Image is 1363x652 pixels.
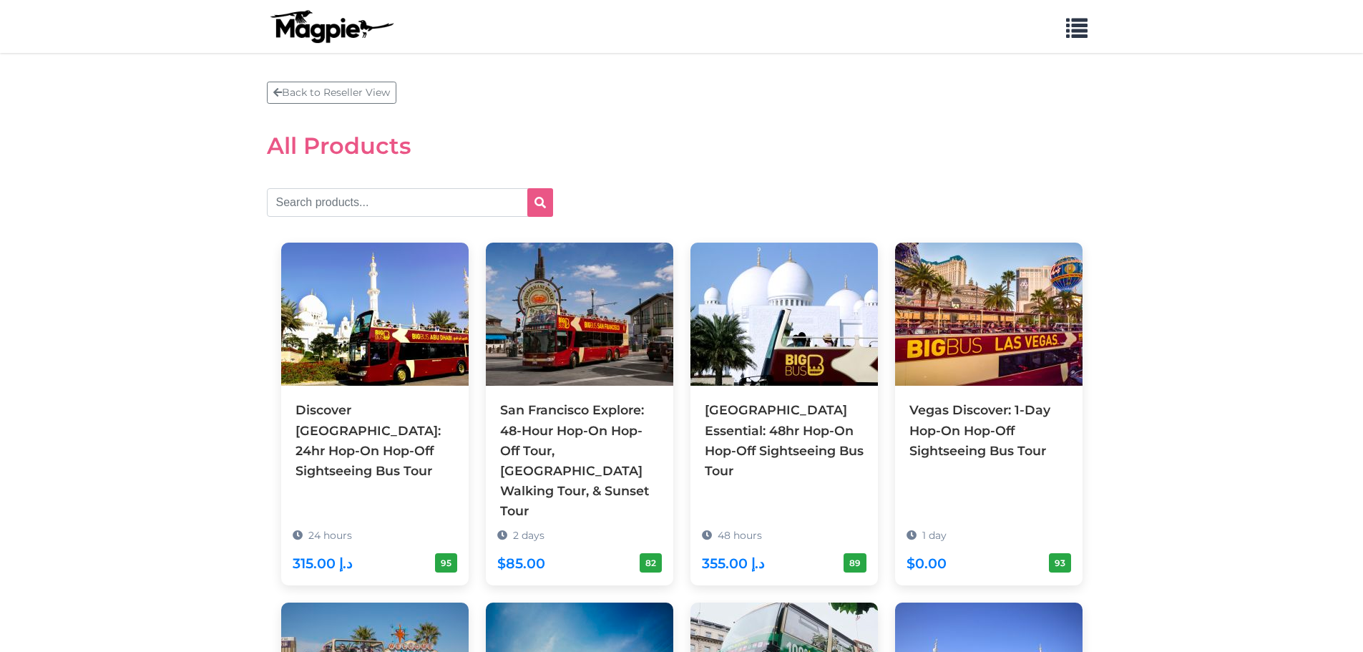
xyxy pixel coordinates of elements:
[500,400,659,521] div: San Francisco Explore: 48-Hour Hop-On Hop-Off Tour, [GEOGRAPHIC_DATA] Walking Tour, & Sunset Tour
[486,243,673,585] a: San Francisco Explore: 48-Hour Hop-On Hop-Off Tour, [GEOGRAPHIC_DATA] Walking Tour, & Sunset Tour...
[281,243,469,386] img: Discover Abu Dhabi: 24hr Hop-On Hop-Off Sightseeing Bus Tour
[640,553,662,573] div: 82
[293,553,352,575] div: 315.00 د.إ
[486,243,673,386] img: San Francisco Explore: 48-Hour Hop-On Hop-Off Tour, Chinatown Walking Tour, & Sunset Tour
[895,243,1083,386] img: Vegas Discover: 1-Day Hop-On Hop-Off Sightseeing Bus Tour
[705,400,864,481] div: [GEOGRAPHIC_DATA] Essential: 48hr Hop-On Hop-Off Sightseeing Bus Tour
[267,9,396,44] img: logo-ab69f6fb50320c5b225c76a69d11143b.png
[308,529,352,542] span: 24 hours
[922,529,947,542] span: 1 day
[690,243,878,545] a: [GEOGRAPHIC_DATA] Essential: 48hr Hop-On Hop-Off Sightseeing Bus Tour 48 hours 355.00 د.إ 89
[267,188,553,217] input: Search products...
[907,553,947,575] div: $0.00
[435,553,457,573] div: 95
[295,400,454,481] div: Discover [GEOGRAPHIC_DATA]: 24hr Hop-On Hop-Off Sightseeing Bus Tour
[909,400,1068,460] div: Vegas Discover: 1-Day Hop-On Hop-Off Sightseeing Bus Tour
[895,243,1083,525] a: Vegas Discover: 1-Day Hop-On Hop-Off Sightseeing Bus Tour 1 day $0.00 93
[267,132,1097,160] h2: All Products
[718,529,762,542] span: 48 hours
[267,82,396,104] a: Back to Reseller View
[844,553,866,573] div: 89
[702,553,764,575] div: 355.00 د.إ
[281,243,469,545] a: Discover [GEOGRAPHIC_DATA]: 24hr Hop-On Hop-Off Sightseeing Bus Tour 24 hours 315.00 د.إ 95
[1049,553,1071,573] div: 93
[497,553,545,575] div: $85.00
[513,529,544,542] span: 2 days
[690,243,878,386] img: Abu Dhabi Essential: 48hr Hop-On Hop-Off Sightseeing Bus Tour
